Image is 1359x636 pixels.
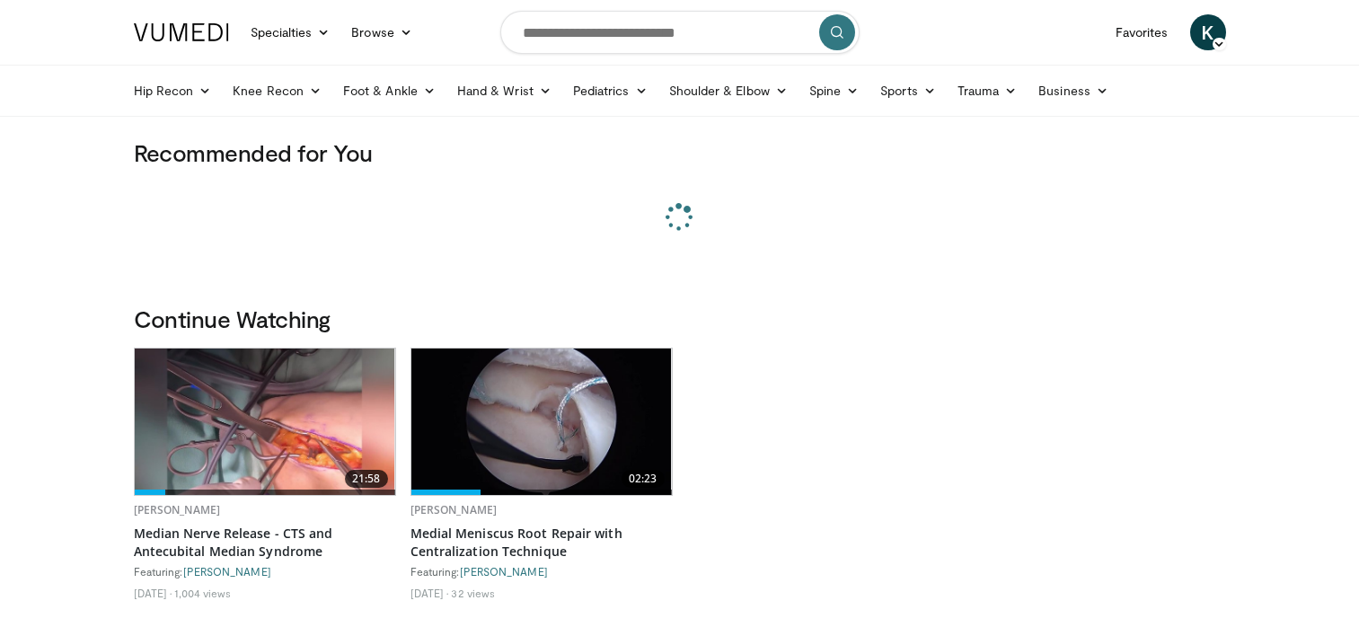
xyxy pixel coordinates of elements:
[174,586,231,600] li: 1,004 views
[135,349,395,495] img: 525c7b1f-ca3d-435a-bcf8-fd3d2f785d65.620x360_q85_upscale.jpg
[135,349,395,495] a: 21:58
[410,586,449,600] li: [DATE]
[134,564,396,579] div: Featuring:
[947,73,1028,109] a: Trauma
[799,73,869,109] a: Spine
[134,586,172,600] li: [DATE]
[411,349,672,495] a: 02:23
[183,565,271,578] a: [PERSON_NAME]
[410,564,673,579] div: Featuring:
[410,502,498,517] a: [PERSON_NAME]
[622,470,665,488] span: 02:23
[345,470,388,488] span: 21:58
[134,525,396,561] a: Median Nerve Release - CTS and Antecubital Median Syndrome
[332,73,446,109] a: Foot & Ankle
[340,14,423,50] a: Browse
[869,73,947,109] a: Sports
[410,525,673,561] a: Medial Meniscus Root Repair with Centralization Technique
[562,73,658,109] a: Pediatrics
[411,349,672,495] img: 926032fc-011e-4e04-90f2-afa899d7eae5.620x360_q85_upscale.jpg
[451,586,495,600] li: 32 views
[123,73,223,109] a: Hip Recon
[460,565,548,578] a: [PERSON_NAME]
[500,11,860,54] input: Search topics, interventions
[134,305,1226,333] h3: Continue Watching
[134,23,229,41] img: VuMedi Logo
[446,73,562,109] a: Hand & Wrist
[1105,14,1179,50] a: Favorites
[134,502,221,517] a: [PERSON_NAME]
[1028,73,1119,109] a: Business
[658,73,799,109] a: Shoulder & Elbow
[222,73,332,109] a: Knee Recon
[1190,14,1226,50] a: K
[240,14,341,50] a: Specialties
[134,138,1226,167] h3: Recommended for You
